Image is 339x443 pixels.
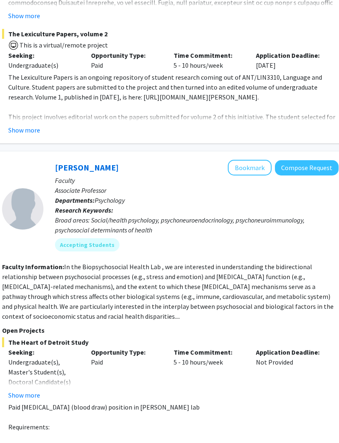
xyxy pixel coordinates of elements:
[174,347,244,357] p: Time Commitment:
[9,357,79,407] div: Undergraduate(s), Master's Student(s), Doctoral Candidate(s) (PhD, MD, DMD, PharmD, etc.)
[95,196,125,204] span: Psychology
[168,50,251,70] div: 5 - 10 hours/week
[228,160,272,175] button: Add Samuele Zilioli to Bookmarks
[9,403,200,411] span: Paid [MEDICAL_DATA] (blood draw) position in [PERSON_NAME] lab
[55,175,339,185] p: Faculty
[174,50,244,60] p: Time Commitment:
[9,347,79,357] p: Seeking:
[91,50,162,60] p: Opportunity Type:
[6,406,35,437] iframe: Chat
[91,347,162,357] p: Opportunity Type:
[55,196,95,204] b: Departments:
[2,263,334,320] fg-read-more: In the Biopsychosocial Health Lab , we are interested in understanding the bidirectional relation...
[9,112,339,171] p: This project involves editorial work on the papers submitted for volume 2 of this initiative. The...
[9,11,41,21] button: Show more
[2,325,339,335] p: Open Projects
[9,390,41,400] button: Show more
[85,347,168,400] div: Paid
[275,160,339,175] button: Compose Request to Samuele Zilioli
[9,60,79,70] div: Undergraduate(s)
[2,29,339,39] span: The Lexiculture Papers, volume 2
[256,347,327,357] p: Application Deadline:
[55,206,114,214] b: Research Keywords:
[256,50,327,60] p: Application Deadline:
[9,50,79,60] p: Seeking:
[168,347,251,400] div: 5 - 10 hours/week
[2,263,64,271] b: Faculty Information:
[55,185,339,195] p: Associate Professor
[19,41,108,49] span: This is a virtual/remote project
[2,337,339,347] span: The Heart of Detroit Study
[55,162,119,173] a: [PERSON_NAME]
[250,50,333,70] div: [DATE]
[55,215,339,235] div: Broad areas: Social/health psychology, psychoneuroendocrinology, psychoneuroimmunology, psychosoc...
[9,125,41,135] button: Show more
[85,50,168,70] div: Paid
[55,238,120,251] mat-chip: Accepting Students
[9,72,339,102] p: The Lexiculture Papers is an ongoing repository of student research coming out of ANT/LIN3310, La...
[250,347,333,400] div: Not Provided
